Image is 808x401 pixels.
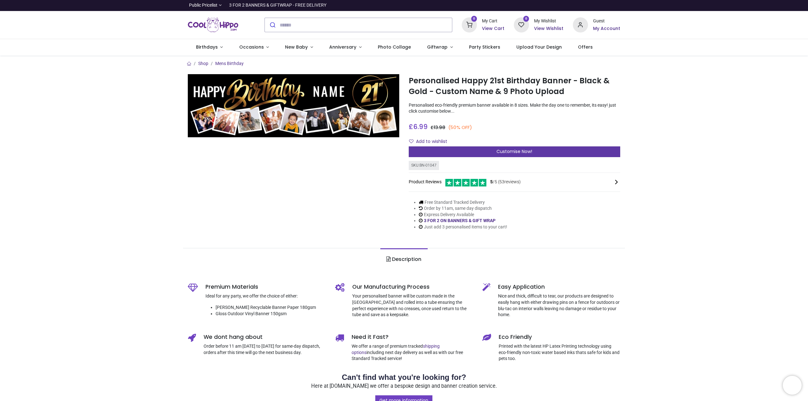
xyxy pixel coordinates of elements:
li: [PERSON_NAME] Recyclable Banner Paper 180gsm [216,304,326,311]
span: Giftwrap [427,44,448,50]
span: Photo Collage [378,44,411,50]
h5: Eco Friendly [499,333,620,341]
span: Birthdays [196,44,218,50]
li: Gloss Outdoor Vinyl Banner 150gsm [216,311,326,317]
span: Anniversary [329,44,356,50]
a: Logo of Cool Hippo [188,16,238,34]
li: Express Delivery Available [419,212,507,218]
a: My Account [593,26,620,32]
a: 3 FOR 2 ON BANNERS & GIFT WRAP [424,218,496,223]
li: Order by 11am, same day dispatch [419,205,507,212]
p: Personalised eco-friendly premium banner available in 8 sizes. Make the day one to remember, its ... [409,102,620,115]
h5: Need it Fast? [352,333,473,341]
i: Add to wishlist [409,139,413,144]
sup: 0 [471,16,477,22]
p: Here at [DOMAIN_NAME] we offer a bespoke design and banner creation service. [188,383,620,390]
span: /5 ( 53 reviews) [490,179,521,185]
h1: Personalised Happy 21st Birthday Banner - Black & Gold - Custom Name & 9 Photo Upload [409,75,620,97]
p: Your personalised banner will be custom made in the [GEOGRAPHIC_DATA] and rolled into a tube ensu... [352,293,473,318]
sup: 0 [523,16,529,22]
p: Printed with the latest HP Latex Printing technology using eco-friendly non-toxic water based ink... [499,343,620,362]
span: 13.98 [434,124,445,131]
a: New Baby [277,39,321,56]
a: Mens Birthday [215,61,244,66]
span: Customise Now! [496,148,532,155]
h5: Premium Materials [205,283,326,291]
a: Description [380,248,427,270]
iframe: Brevo live chat [783,376,802,395]
button: Add to wishlistAdd to wishlist [409,136,453,147]
a: View Cart [482,26,504,32]
span: £ [431,124,445,131]
div: My Cart [482,18,504,24]
span: £ [409,122,428,131]
span: Upload Your Design [516,44,562,50]
span: Party Stickers [469,44,500,50]
a: Shop [198,61,208,66]
div: Product Reviews [409,178,620,186]
p: Order before 11 am [DATE] to [DATE] for same-day dispatch, orders after this time will go the nex... [204,343,326,356]
div: My Wishlist [534,18,563,24]
img: Personalised Happy 21st Birthday Banner - Black & Gold - Custom Name & 9 Photo Upload [188,74,399,138]
a: 0 [462,22,477,27]
span: Occasions [239,44,264,50]
span: 6.99 [413,122,428,131]
small: (50% OFF) [448,124,472,131]
button: Submit [265,18,280,32]
h5: We dont hang about [204,333,326,341]
li: Just add 3 personalised items to your cart! [419,224,507,230]
h2: Can't find what you're looking for? [188,372,620,383]
a: View Wishlist [534,26,563,32]
a: Public Pricelist [188,2,222,9]
div: SKU: BN-01047 [409,161,439,170]
a: shipping options [352,344,440,355]
span: Offers [578,44,593,50]
a: 0 [514,22,529,27]
span: New Baby [285,44,308,50]
span: 5 [490,179,493,184]
h5: Our Manufacturing Process [352,283,473,291]
a: Occasions [231,39,277,56]
span: Public Pricelist [189,2,217,9]
a: Giftwrap [419,39,461,56]
p: We offer a range of premium tracked including next day delivery as well as with our free Standard... [352,343,473,362]
img: Cool Hippo [188,16,238,34]
h5: Easy Application [498,283,620,291]
p: Nice and thick, difficult to tear, our products are designed to easily hang with either drawing p... [498,293,620,318]
a: Birthdays [188,39,231,56]
div: Guest [593,18,620,24]
li: Free Standard Tracked Delivery [419,199,507,206]
iframe: Customer reviews powered by Trustpilot [488,2,620,9]
a: Anniversary [321,39,370,56]
p: Ideal for any party, we offer the choice of either: [205,293,326,299]
div: 3 FOR 2 BANNERS & GIFTWRAP - FREE DELIVERY [229,2,326,9]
